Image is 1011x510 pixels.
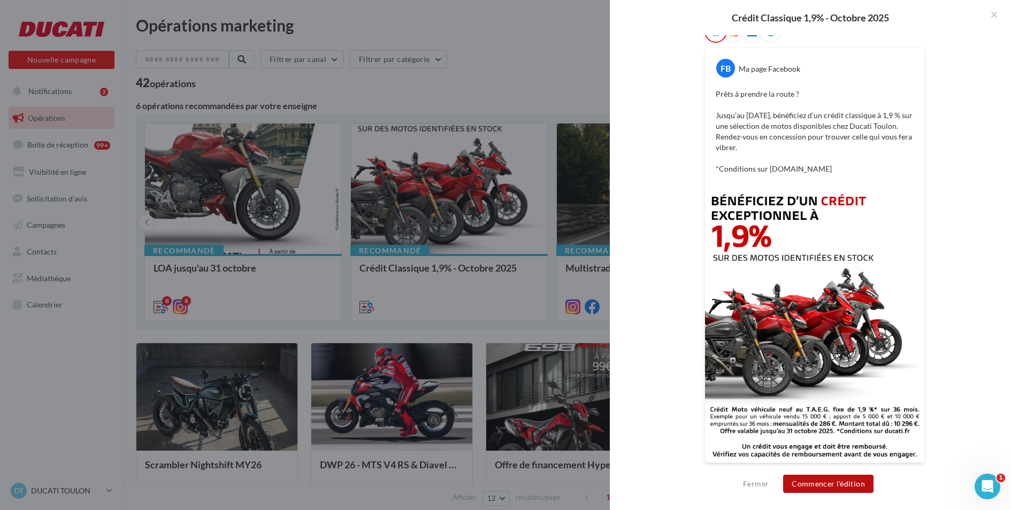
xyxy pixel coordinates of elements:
[716,89,914,174] p: Prêts à prendre la route ? Jusqu’au [DATE], bénéficiez d’un crédit classique à 1,9 % sur une séle...
[975,474,1000,499] iframe: Intercom live chat
[997,474,1005,482] span: 1
[783,475,874,493] button: Commencer l'édition
[627,13,994,22] div: Crédit Classique 1,9% - Octobre 2025
[739,64,800,74] div: Ma page Facebook
[716,59,735,78] div: FB
[739,477,773,490] button: Fermer
[704,463,925,477] div: La prévisualisation est non-contractuelle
